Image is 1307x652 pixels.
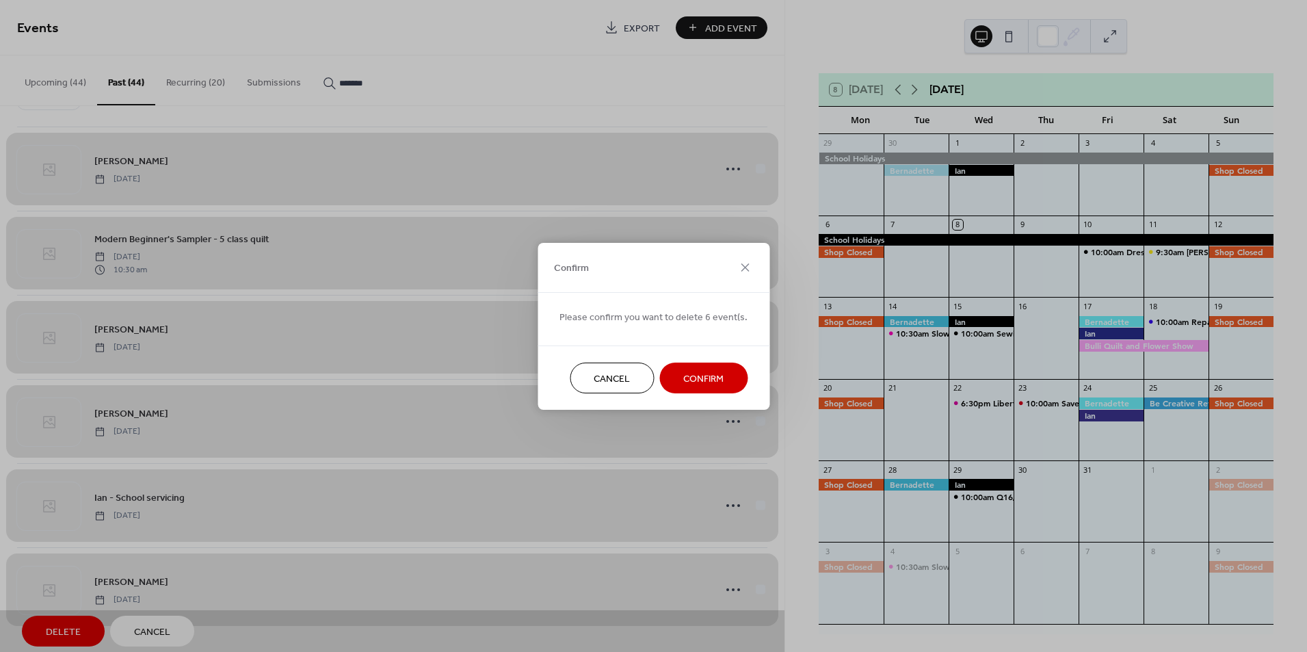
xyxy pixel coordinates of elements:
[659,363,748,393] button: Confirm
[570,363,654,393] button: Cancel
[554,261,589,276] span: Confirm
[683,371,724,386] span: Confirm
[594,371,630,386] span: Cancel
[559,310,748,324] span: Please confirm you want to delete 6 event(s.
